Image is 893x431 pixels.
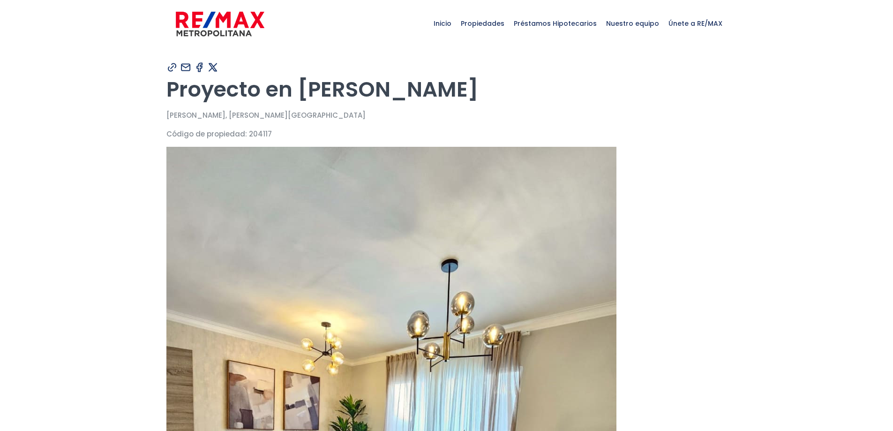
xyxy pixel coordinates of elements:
[509,9,601,38] span: Préstamos Hipotecarios
[601,9,664,38] span: Nuestro equipo
[664,9,727,38] span: Únete a RE/MAX
[429,9,456,38] span: Inicio
[166,61,178,73] img: Compartir
[166,129,247,139] span: Código de propiedad:
[180,61,192,73] img: Compartir
[194,61,205,73] img: Compartir
[207,61,219,73] img: Compartir
[166,76,727,102] h1: Proyecto en [PERSON_NAME]
[166,109,727,121] p: [PERSON_NAME], [PERSON_NAME][GEOGRAPHIC_DATA]
[176,10,264,38] img: remax-metropolitana-logo
[249,129,272,139] span: 204117
[456,9,509,38] span: Propiedades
